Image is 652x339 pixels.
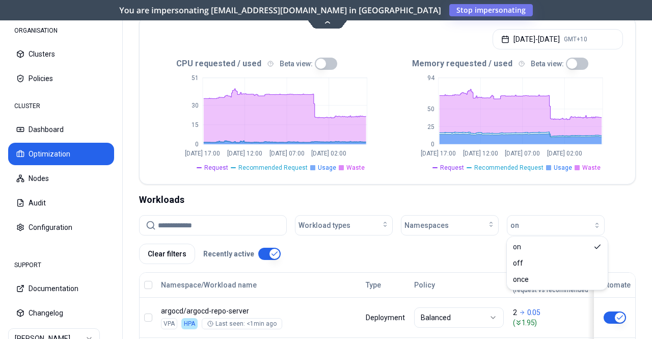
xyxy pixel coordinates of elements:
[280,59,313,69] p: Beta view:
[207,320,277,328] div: Last seen: <1min ago
[161,318,177,329] div: VPA
[8,255,114,275] div: SUPPORT
[421,150,456,157] tspan: [DATE] 17:00
[295,215,393,236] button: Workload types
[238,164,308,172] span: Recommended Request
[427,106,434,113] tspan: 50
[298,220,350,230] span: Workload types
[139,244,195,264] button: Clear filters
[388,58,623,70] div: Memory requested / used
[513,242,521,252] span: on
[366,312,405,323] div: Deployment
[414,280,504,290] div: Policy
[152,58,388,70] div: CPU requested / used
[8,96,114,116] div: CLUSTER
[547,150,582,157] tspan: [DATE] 02:00
[493,29,623,49] button: [DATE]-[DATE]GMT+10
[346,164,365,172] span: Waste
[8,277,114,300] button: Documentation
[227,150,262,157] tspan: [DATE] 12:00
[161,275,257,295] button: Namespace/Workload name
[195,141,199,148] tspan: 0
[582,164,601,172] span: Waste
[8,118,114,141] button: Dashboard
[513,307,517,318] p: 2
[318,164,336,172] span: Usage
[8,302,114,324] button: Changelog
[430,141,434,148] tspan: 0
[401,215,499,236] button: Namespaces
[8,167,114,190] button: Nodes
[404,220,449,230] span: Namespaces
[181,318,198,329] div: HPA is enabled on both CPU and Memory, this workload cannot be optimised.
[185,150,220,157] tspan: [DATE] 17:00
[507,215,605,236] button: on
[510,220,519,230] span: on
[599,280,631,290] div: Automate
[139,193,636,207] div: Workloads
[564,35,587,43] span: GMT+10
[192,121,199,128] tspan: 15
[269,150,305,157] tspan: [DATE] 07:00
[311,150,346,157] tspan: [DATE] 02:00
[463,150,498,157] tspan: [DATE] 12:00
[527,307,540,318] p: 0.05
[204,164,228,172] span: Request
[604,311,626,324] button: This workload cannot be automated, because HPA is applied or managed by Gitops.
[192,102,199,109] tspan: 30
[8,43,114,65] button: Clusters
[554,164,572,172] span: Usage
[513,258,523,268] span: off
[8,67,114,90] button: Policies
[366,275,381,295] button: Type
[161,306,357,316] p: argocd-repo-server
[507,237,608,290] div: Suggestions
[203,249,254,259] p: Recently active
[8,143,114,165] button: Optimization
[440,164,464,172] span: Request
[513,274,529,284] span: once
[474,164,544,172] span: Recommended Request
[427,123,434,131] tspan: 25
[513,318,590,328] span: ( 1.95 )
[192,74,199,82] tspan: 51
[8,216,114,239] button: Configuration
[8,20,114,41] div: ORGANISATION
[505,150,540,157] tspan: [DATE] 07:00
[427,74,434,82] tspan: 94
[8,192,114,214] button: Audit
[531,59,564,69] p: Beta view:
